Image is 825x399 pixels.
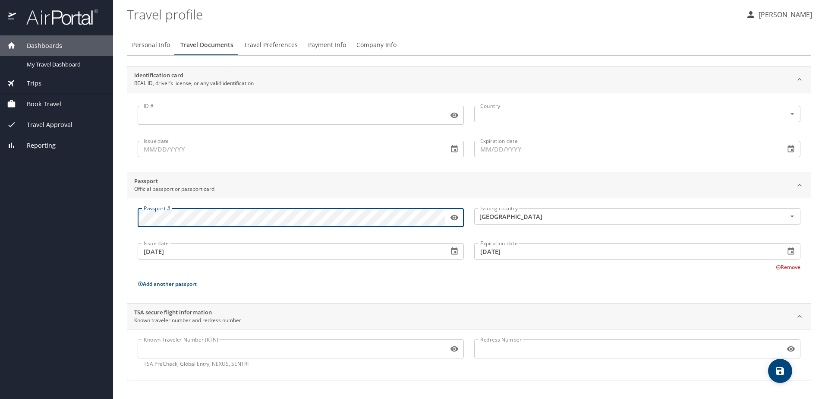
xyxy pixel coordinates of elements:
[127,1,739,28] h1: Travel profile
[768,359,792,383] button: save
[127,35,811,55] div: Profile
[16,141,56,150] span: Reporting
[134,71,254,80] h2: Identification card
[134,79,254,87] p: REAL ID, driver’s license, or any valid identification
[742,7,816,22] button: [PERSON_NAME]
[127,198,811,303] div: PassportOfficial passport or passport card
[776,263,800,271] button: Remove
[787,109,797,119] button: Open
[134,308,241,317] h2: TSA secure flight information
[132,40,170,51] span: Personal Info
[134,177,214,186] h2: Passport
[356,40,397,51] span: Company Info
[127,329,811,380] div: TSA secure flight informationKnown traveler number and redress number
[134,317,241,324] p: Known traveler number and redress number
[127,172,811,198] div: PassportOfficial passport or passport card
[244,40,298,51] span: Travel Preferences
[16,41,62,51] span: Dashboards
[16,79,41,88] span: Trips
[134,185,214,193] p: Official passport or passport card
[138,280,197,288] button: Add another passport
[144,360,458,368] p: TSA PreCheck, Global Entry, NEXUS, SENTRI
[180,40,233,51] span: Travel Documents
[127,304,811,329] div: TSA secure flight informationKnown traveler number and redress number
[16,120,72,130] span: Travel Approval
[756,9,812,20] p: [PERSON_NAME]
[138,141,441,157] input: MM/DD/YYYY
[308,40,346,51] span: Payment Info
[138,243,441,260] input: MM/DD/YYYY
[787,211,797,222] button: Open
[16,99,61,109] span: Book Travel
[127,92,811,172] div: Identification cardREAL ID, driver’s license, or any valid identification
[17,9,98,25] img: airportal-logo.png
[474,141,778,157] input: MM/DD/YYYY
[8,9,17,25] img: icon-airportal.png
[127,66,811,92] div: Identification cardREAL ID, driver’s license, or any valid identification
[474,243,778,260] input: MM/DD/YYYY
[27,60,103,69] span: My Travel Dashboard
